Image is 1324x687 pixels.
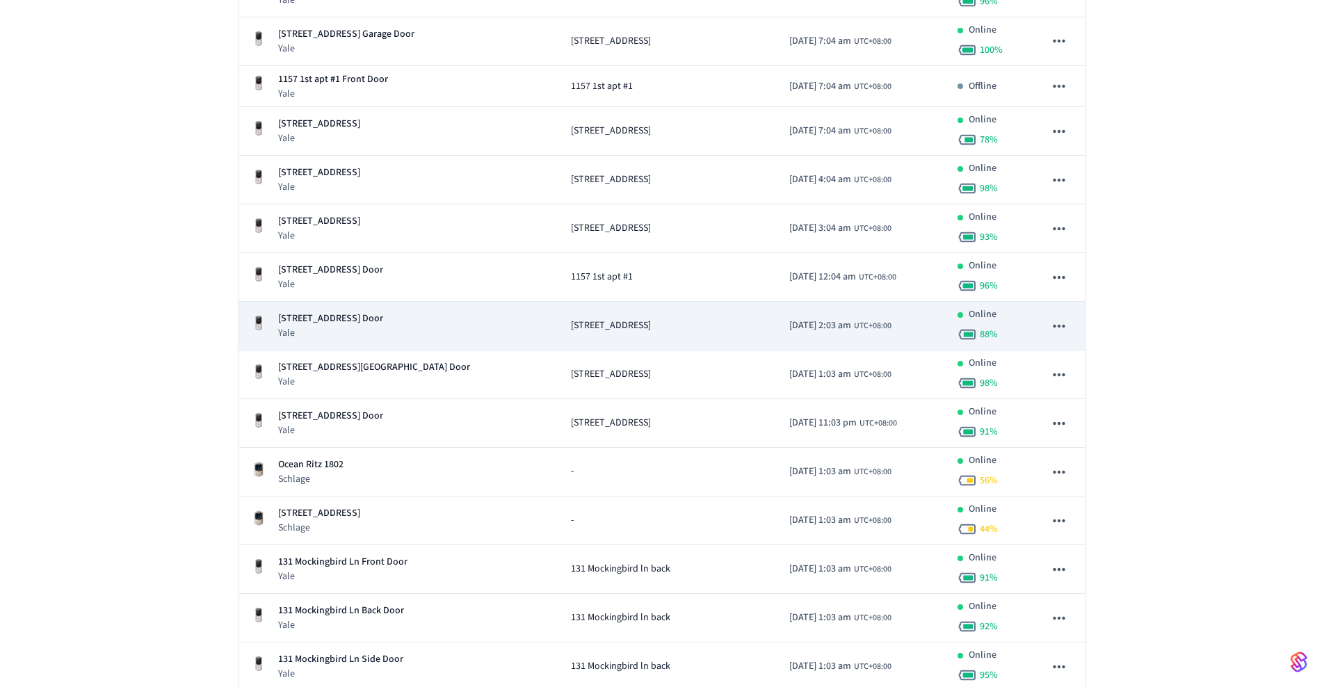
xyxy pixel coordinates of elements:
[969,259,996,273] p: Online
[789,562,891,576] div: Etc/GMT-8
[789,34,851,49] span: [DATE] 7:04 am
[1291,651,1307,673] img: SeamLogoGradient.69752ec5.svg
[571,562,670,576] span: 131 Mockingbird ln back
[250,120,267,137] img: Yale Assure Touchscreen Wifi Smart Lock, Satin Nickel, Front
[278,27,414,42] p: [STREET_ADDRESS] Garage Door
[278,360,470,375] p: [STREET_ADDRESS][GEOGRAPHIC_DATA] Door
[789,172,851,187] span: [DATE] 4:04 am
[571,659,670,674] span: 131 Mockingbird ln back
[789,34,891,49] div: Etc/GMT-8
[980,668,998,682] span: 95 %
[789,318,891,333] div: Etc/GMT-8
[278,652,403,667] p: 131 Mockingbird Ln Side Door
[789,270,896,284] div: Etc/GMT-8
[278,72,388,87] p: 1157 1st apt #1 Front Door
[571,611,670,625] span: 131 Mockingbird ln back
[980,376,998,390] span: 98 %
[789,79,891,94] div: Etc/GMT-8
[789,464,891,479] div: Etc/GMT-8
[854,466,891,478] span: UTC+08:00
[969,210,996,225] p: Online
[969,502,996,517] p: Online
[278,423,383,437] p: Yale
[789,172,891,187] div: Etc/GMT-8
[969,79,996,94] p: Offline
[571,464,574,479] span: -
[854,369,891,381] span: UTC+08:00
[278,214,360,229] p: [STREET_ADDRESS]
[980,230,998,244] span: 93 %
[789,611,891,625] div: Etc/GMT-8
[278,263,383,277] p: [STREET_ADDRESS] Door
[571,172,651,187] span: [STREET_ADDRESS]
[571,124,651,138] span: [STREET_ADDRESS]
[278,375,470,389] p: Yale
[278,604,404,618] p: 131 Mockingbird Ln Back Door
[278,506,360,521] p: [STREET_ADDRESS]
[969,307,996,322] p: Online
[278,87,388,101] p: Yale
[278,326,383,340] p: Yale
[571,367,651,382] span: [STREET_ADDRESS]
[980,43,1003,57] span: 100 %
[278,618,404,632] p: Yale
[278,117,360,131] p: [STREET_ADDRESS]
[250,75,267,92] img: Yale Assure Touchscreen Wifi Smart Lock, Satin Nickel, Front
[789,562,851,576] span: [DATE] 1:03 am
[969,551,996,565] p: Online
[969,161,996,176] p: Online
[980,279,998,293] span: 96 %
[250,607,267,624] img: Yale Assure Touchscreen Wifi Smart Lock, Satin Nickel, Front
[789,416,857,430] span: [DATE] 11:03 pm
[980,571,998,585] span: 91 %
[571,34,651,49] span: [STREET_ADDRESS]
[250,461,267,478] img: Schlage Sense Smart Deadbolt with Camelot Trim, Front
[980,474,998,487] span: 56 %
[854,125,891,138] span: UTC+08:00
[859,417,897,430] span: UTC+08:00
[250,266,267,283] img: Yale Assure Touchscreen Wifi Smart Lock, Satin Nickel, Front
[571,513,574,528] span: -
[789,79,851,94] span: [DATE] 7:04 am
[789,270,856,284] span: [DATE] 12:04 am
[980,620,998,633] span: 92 %
[571,270,633,284] span: 1157 1st apt #1
[250,169,267,186] img: Yale Assure Touchscreen Wifi Smart Lock, Satin Nickel, Front
[789,513,851,528] span: [DATE] 1:03 am
[969,453,996,468] p: Online
[789,221,891,236] div: Etc/GMT-8
[278,472,344,486] p: Schlage
[789,318,851,333] span: [DATE] 2:03 am
[789,367,851,382] span: [DATE] 1:03 am
[854,223,891,235] span: UTC+08:00
[980,133,998,147] span: 78 %
[969,23,996,38] p: Online
[278,555,407,569] p: 131 Mockingbird Ln Front Door
[969,113,996,127] p: Online
[250,31,267,47] img: Yale Assure Touchscreen Wifi Smart Lock, Satin Nickel, Front
[278,458,344,472] p: Ocean Ritz 1802
[789,513,891,528] div: Etc/GMT-8
[250,315,267,332] img: Yale Assure Touchscreen Wifi Smart Lock, Satin Nickel, Front
[789,367,891,382] div: Etc/GMT-8
[278,42,414,56] p: Yale
[571,416,651,430] span: [STREET_ADDRESS]
[969,599,996,614] p: Online
[278,131,360,145] p: Yale
[278,409,383,423] p: [STREET_ADDRESS] Door
[250,510,267,526] img: Schlage Sense Smart Deadbolt with Camelot Trim, Front
[278,277,383,291] p: Yale
[250,364,267,380] img: Yale Assure Touchscreen Wifi Smart Lock, Satin Nickel, Front
[854,661,891,673] span: UTC+08:00
[859,271,896,284] span: UTC+08:00
[980,328,998,341] span: 88 %
[278,229,360,243] p: Yale
[250,412,267,429] img: Yale Assure Touchscreen Wifi Smart Lock, Satin Nickel, Front
[278,165,360,180] p: [STREET_ADDRESS]
[854,612,891,624] span: UTC+08:00
[789,124,851,138] span: [DATE] 7:04 am
[278,180,360,194] p: Yale
[969,648,996,663] p: Online
[278,667,403,681] p: Yale
[854,563,891,576] span: UTC+08:00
